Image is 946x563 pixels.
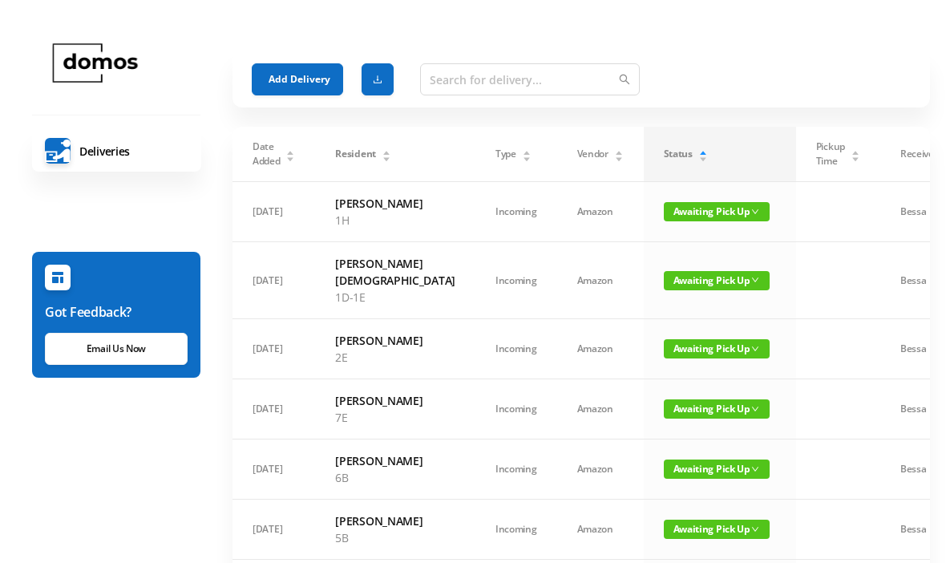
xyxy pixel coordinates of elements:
i: icon: down [751,465,759,473]
h6: Got Feedback? [45,302,188,322]
p: 2E [335,349,455,366]
i: icon: search [619,74,630,85]
div: Sort [851,148,860,158]
i: icon: caret-up [382,148,390,153]
p: 7E [335,409,455,426]
p: 5B [335,529,455,546]
td: Incoming [475,242,557,319]
td: Amazon [557,500,644,560]
td: Amazon [557,379,644,439]
span: Awaiting Pick Up [664,520,770,539]
span: Status [664,147,693,161]
span: Awaiting Pick Up [664,460,770,479]
i: icon: caret-down [522,155,531,160]
h6: [PERSON_NAME][DEMOGRAPHIC_DATA] [335,255,455,289]
i: icon: caret-up [286,148,295,153]
td: Incoming [475,182,557,242]
p: 1H [335,212,455,229]
i: icon: caret-down [286,155,295,160]
h6: [PERSON_NAME] [335,452,455,469]
i: icon: caret-down [851,155,859,160]
i: icon: down [751,276,759,284]
i: icon: down [751,405,759,413]
i: icon: caret-down [698,155,707,160]
button: Add Delivery [252,63,343,95]
span: Awaiting Pick Up [664,271,770,290]
a: Deliveries [32,130,201,172]
h6: [PERSON_NAME] [335,195,455,212]
div: Sort [614,148,624,158]
h6: [PERSON_NAME] [335,392,455,409]
td: Incoming [475,379,557,439]
i: icon: caret-up [522,148,531,153]
div: Sort [382,148,391,158]
td: Amazon [557,439,644,500]
i: icon: caret-up [851,148,859,153]
i: icon: caret-down [614,155,623,160]
td: Amazon [557,319,644,379]
td: [DATE] [232,379,315,439]
span: Resident [335,147,376,161]
i: icon: caret-up [614,148,623,153]
td: Incoming [475,500,557,560]
td: Incoming [475,319,557,379]
i: icon: caret-down [382,155,390,160]
span: Pickup Time [816,140,845,168]
span: Date Added [253,140,281,168]
i: icon: down [751,208,759,216]
button: icon: download [362,63,394,95]
td: [DATE] [232,500,315,560]
i: icon: down [751,525,759,533]
td: [DATE] [232,242,315,319]
div: Sort [522,148,532,158]
i: icon: caret-up [698,148,707,153]
span: Awaiting Pick Up [664,399,770,419]
span: Awaiting Pick Up [664,339,770,358]
div: Sort [698,148,708,158]
td: [DATE] [232,439,315,500]
input: Search for delivery... [420,63,640,95]
td: Amazon [557,242,644,319]
span: Type [495,147,516,161]
h6: [PERSON_NAME] [335,332,455,349]
td: Amazon [557,182,644,242]
span: Vendor [577,147,608,161]
p: 6B [335,469,455,486]
h6: [PERSON_NAME] [335,512,455,529]
div: Sort [285,148,295,158]
p: 1D-1E [335,289,455,306]
span: Awaiting Pick Up [664,202,770,221]
i: icon: down [751,345,759,353]
td: [DATE] [232,319,315,379]
td: [DATE] [232,182,315,242]
a: Email Us Now [45,333,188,365]
td: Incoming [475,439,557,500]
